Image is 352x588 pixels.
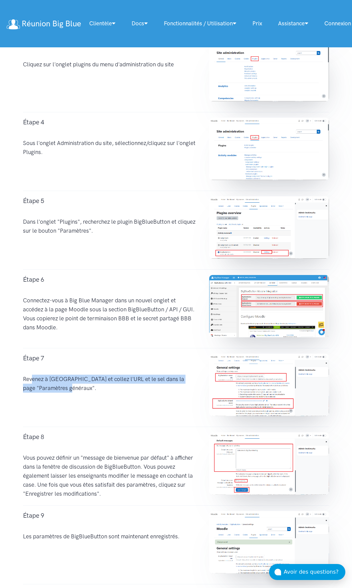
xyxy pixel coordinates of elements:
a: Assistance [270,16,316,31]
h4: Étape 4 [23,118,196,127]
div: Cliquez sur l'onglet plugins du menu d'administration du site [16,39,203,107]
div: Vous pouvez définir un "message de bienvenue par défaut" à afficher dans la fenêtre de discussion... [16,432,203,500]
div: Connectez-vous à Big Blue Manager dans un nouvel onglet et accédez à la page Moodle sous la secti... [16,275,203,343]
a: Docs [124,16,156,31]
img: moodle4-setup-4.png [209,118,329,180]
h4: Étape 9 [23,511,196,520]
img: moodle4-setup-3.png [209,39,329,101]
div: Revenez à [GEOGRAPHIC_DATA] et collez l'URL et le sel dans la page "Paramètres généraux". [16,354,203,421]
h4: Étape 5 [23,196,196,206]
div: Sous l'onglet Administration du site, sélectionnez/cliquez sur l'onglet Plugins. [16,118,203,185]
a: Prix [244,16,270,31]
img: moodle4-setup-6.png [209,275,329,337]
a: Clientèle [81,16,124,31]
h4: Étape 6 [23,275,196,284]
img: logo [7,19,20,29]
img: moodle4-setup-7.png [209,354,329,416]
img: moodle4-setup-8.png [209,432,329,495]
div: Avoir des questions? [284,568,345,576]
h4: Étape 7 [23,354,196,363]
h4: Étape 8 [23,432,196,442]
img: moodle4-setup-5.png [209,196,329,259]
a: Réunion Big Blue [7,16,81,31]
div: Les paramètres de BigBlueButton sont maintenant enregistrés. [16,511,203,579]
img: moodle4-setup-9.png [209,511,329,573]
a: Fonctionnalités / utilisation [156,16,244,31]
div: Dans l'onglet "Plugins", recherchez le plugin BigBlueButton et cliquez sur le bouton "Paramètres". [16,196,203,264]
button: Avoir des questions? [269,564,345,580]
